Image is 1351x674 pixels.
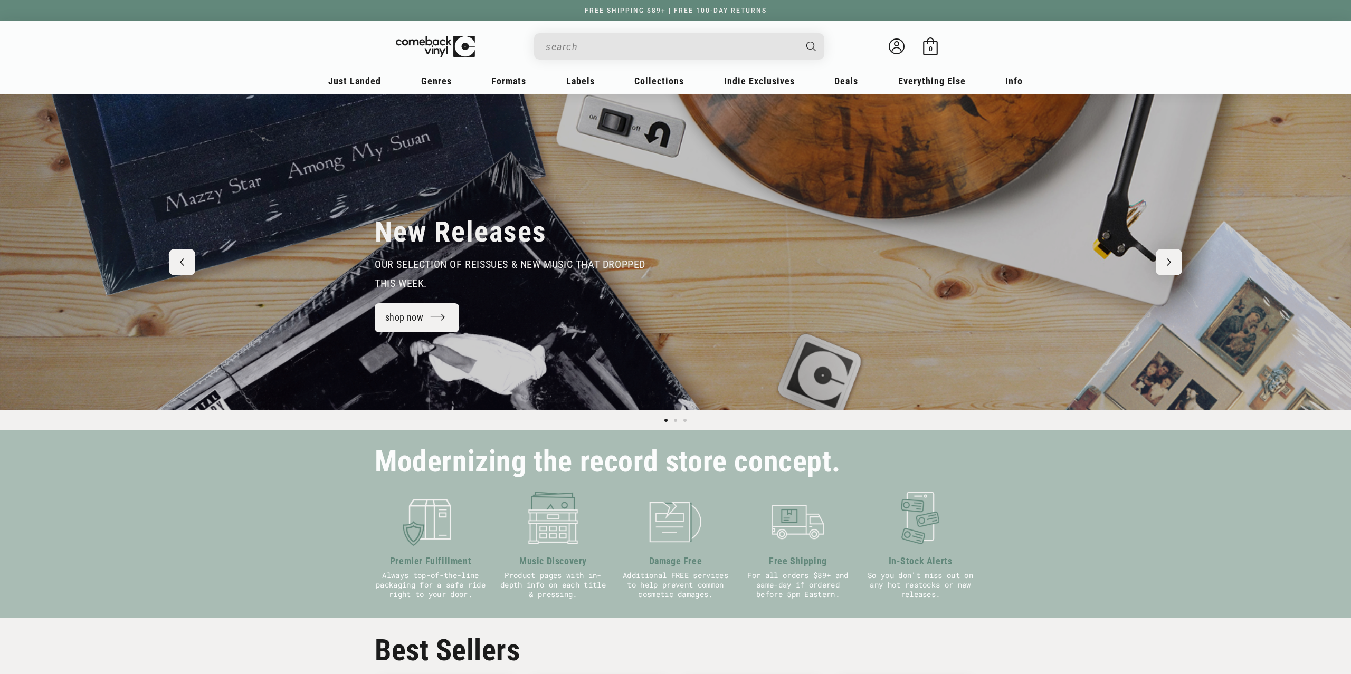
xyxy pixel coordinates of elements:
a: shop now [375,303,459,332]
h3: In-Stock Alerts [864,554,976,568]
p: For all orders $89+ and same-day if ordered before 5pm Eastern. [742,571,854,599]
h3: Premier Fulfillment [375,554,487,568]
button: Previous slide [169,249,195,275]
p: Always top-of-the-line packaging for a safe ride right to your door. [375,571,487,599]
span: Info [1005,75,1023,86]
button: Load slide 2 of 3 [671,416,680,425]
span: Just Landed [328,75,381,86]
button: Load slide 3 of 3 [680,416,690,425]
span: Everything Else [898,75,966,86]
p: Additional FREE services to help prevent common cosmetic damages. [620,571,731,599]
div: Search [534,33,824,60]
span: Genres [421,75,452,86]
p: So you don't miss out on any hot restocks or new releases. [864,571,976,599]
span: Labels [566,75,595,86]
span: Indie Exclusives [724,75,795,86]
button: Load slide 1 of 3 [661,416,671,425]
h2: Modernizing the record store concept. [375,449,840,474]
span: our selection of reissues & new music that dropped this week. [375,258,645,290]
h3: Music Discovery [497,554,609,568]
a: FREE SHIPPING $89+ | FREE 100-DAY RETURNS [574,7,777,14]
button: Next slide [1156,249,1182,275]
h2: Best Sellers [375,633,976,668]
span: Deals [834,75,858,86]
button: Search [797,33,826,60]
span: Collections [634,75,684,86]
p: Product pages with in-depth info on each title & pressing. [497,571,609,599]
span: 0 [929,45,933,53]
h3: Damage Free [620,554,731,568]
h3: Free Shipping [742,554,854,568]
span: Formats [491,75,526,86]
input: When autocomplete results are available use up and down arrows to review and enter to select [546,36,796,57]
h2: New Releases [375,215,547,249]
